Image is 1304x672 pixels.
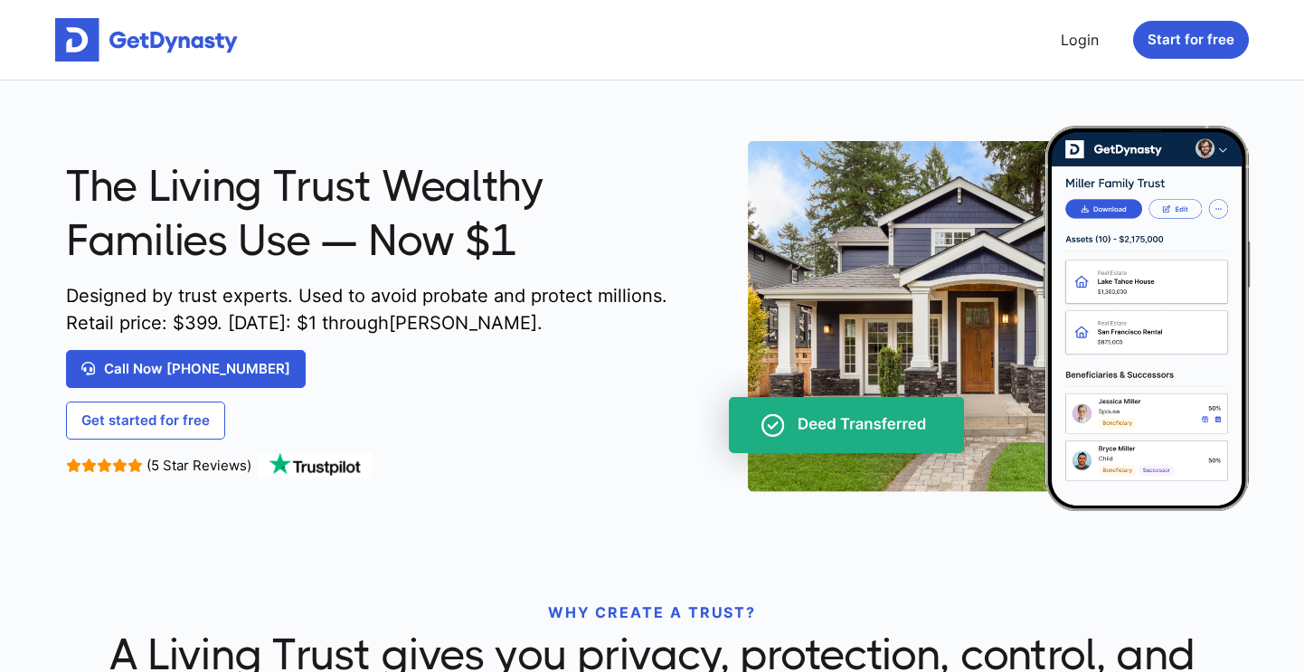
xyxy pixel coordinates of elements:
img: TrustPilot Logo [256,453,373,478]
span: (5 Star Reviews) [146,457,251,474]
a: Call Now [PHONE_NUMBER] [66,350,306,388]
span: The Living Trust Wealthy Families Use — Now $1 [66,159,676,269]
a: Login [1054,22,1106,58]
a: Get started for free [66,402,225,440]
img: trust-on-cellphone [689,126,1252,511]
p: WHY CREATE A TRUST? [66,601,1238,623]
span: Designed by trust experts. Used to avoid probate and protect millions. Retail price: $ 399 . [DAT... [66,282,676,336]
img: Get started for free with Dynasty Trust Company [55,18,238,62]
button: Start for free [1133,21,1249,59]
